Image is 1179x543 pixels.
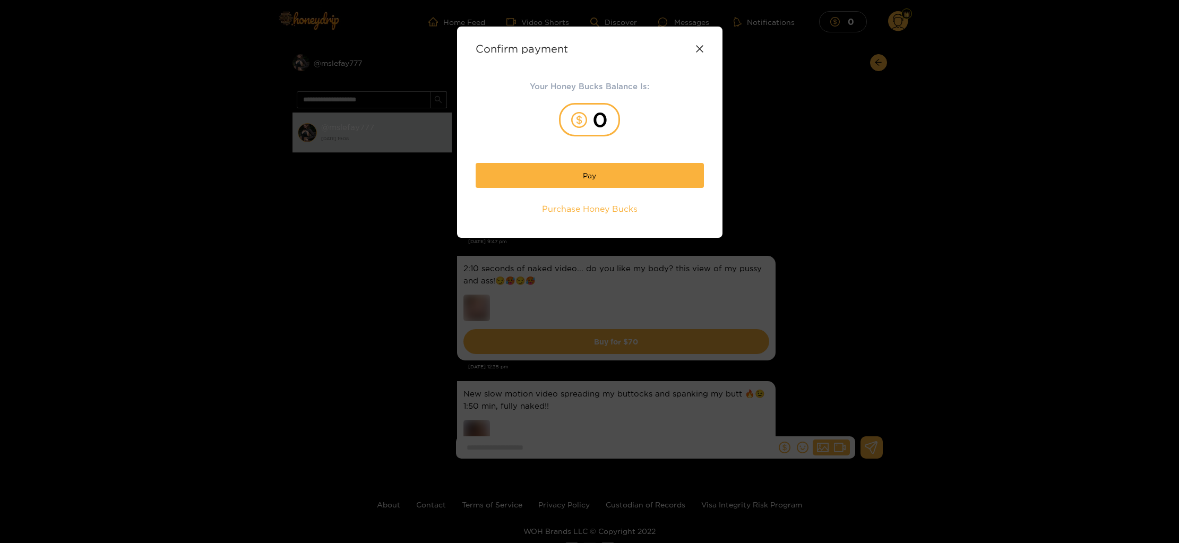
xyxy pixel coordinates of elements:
button: Purchase Honey Bucks [531,199,648,219]
button: Pay [476,163,704,188]
span: Purchase Honey Bucks [542,203,638,215]
span: dollar [571,112,587,128]
div: 0 [559,103,620,136]
h2: Your Honey Bucks Balance Is: [476,80,704,92]
strong: Confirm payment [476,42,568,55]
